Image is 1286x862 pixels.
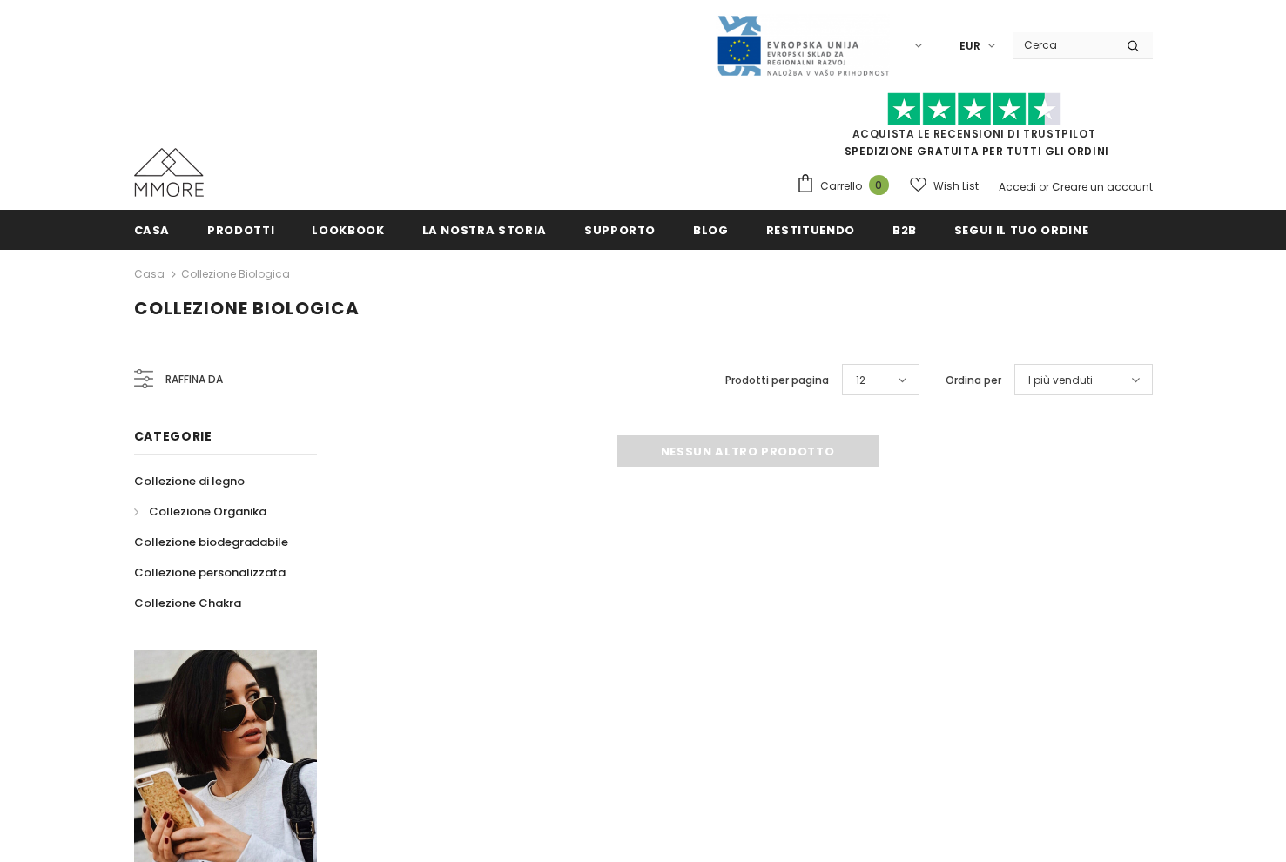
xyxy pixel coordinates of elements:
[820,178,862,195] span: Carrello
[954,222,1088,239] span: Segui il tuo ordine
[422,210,547,249] a: La nostra storia
[869,175,889,195] span: 0
[207,222,274,239] span: Prodotti
[933,178,979,195] span: Wish List
[134,595,241,611] span: Collezione Chakra
[165,370,223,389] span: Raffina da
[584,210,656,249] a: supporto
[796,173,898,199] a: Carrello 0
[766,210,855,249] a: Restituendo
[856,372,865,389] span: 12
[134,296,360,320] span: Collezione biologica
[134,473,245,489] span: Collezione di legno
[584,222,656,239] span: supporto
[181,266,290,281] a: Collezione biologica
[954,210,1088,249] a: Segui il tuo ordine
[149,503,266,520] span: Collezione Organika
[312,210,384,249] a: Lookbook
[693,210,729,249] a: Blog
[134,564,286,581] span: Collezione personalizzata
[796,100,1153,158] span: SPEDIZIONE GRATUITA PER TUTTI GLI ORDINI
[134,148,204,197] img: Casi MMORE
[716,37,890,52] a: Javni Razpis
[852,126,1096,141] a: Acquista le recensioni di TrustPilot
[134,428,212,445] span: Categorie
[959,37,980,55] span: EUR
[693,222,729,239] span: Blog
[312,222,384,239] span: Lookbook
[134,588,241,618] a: Collezione Chakra
[1039,179,1049,194] span: or
[910,171,979,201] a: Wish List
[134,210,171,249] a: Casa
[892,210,917,249] a: B2B
[1028,372,1093,389] span: I più venduti
[946,372,1001,389] label: Ordina per
[134,264,165,285] a: Casa
[1013,32,1114,57] input: Search Site
[1052,179,1153,194] a: Creare un account
[766,222,855,239] span: Restituendo
[134,527,288,557] a: Collezione biodegradabile
[134,496,266,527] a: Collezione Organika
[999,179,1036,194] a: Accedi
[725,372,829,389] label: Prodotti per pagina
[134,222,171,239] span: Casa
[134,557,286,588] a: Collezione personalizzata
[887,92,1061,126] img: Fidati di Pilot Stars
[134,534,288,550] span: Collezione biodegradabile
[892,222,917,239] span: B2B
[716,14,890,77] img: Javni Razpis
[134,466,245,496] a: Collezione di legno
[422,222,547,239] span: La nostra storia
[207,210,274,249] a: Prodotti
